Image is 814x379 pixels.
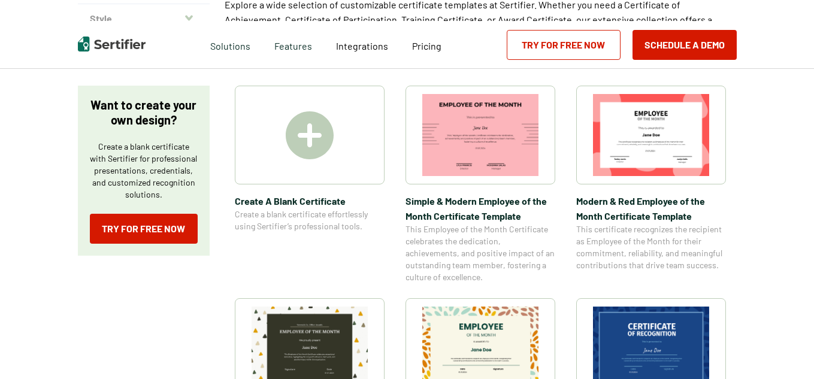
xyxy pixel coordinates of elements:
span: Modern & Red Employee of the Month Certificate Template [576,193,726,223]
a: Simple & Modern Employee of the Month Certificate TemplateSimple & Modern Employee of the Month C... [406,86,555,283]
img: Create A Blank Certificate [286,111,334,159]
span: This Employee of the Month Certificate celebrates the dedication, achievements, and positive impa... [406,223,555,283]
span: Simple & Modern Employee of the Month Certificate Template [406,193,555,223]
button: Schedule a Demo [633,30,737,60]
span: Create A Blank Certificate [235,193,385,208]
img: Modern & Red Employee of the Month Certificate Template [593,94,709,176]
a: Integrations [336,37,388,52]
a: Modern & Red Employee of the Month Certificate TemplateModern & Red Employee of the Month Certifi... [576,86,726,283]
span: Features [274,37,312,52]
img: Simple & Modern Employee of the Month Certificate Template [422,94,538,176]
p: Want to create your own design? [90,98,198,128]
span: Pricing [412,40,441,51]
a: Try for Free Now [90,214,198,244]
span: Solutions [210,37,250,52]
button: Style [78,4,210,33]
a: Try for Free Now [507,30,621,60]
p: Create a blank certificate with Sertifier for professional presentations, credentials, and custom... [90,141,198,201]
a: Pricing [412,37,441,52]
span: This certificate recognizes the recipient as Employee of the Month for their commitment, reliabil... [576,223,726,271]
span: Create a blank certificate effortlessly using Sertifier’s professional tools. [235,208,385,232]
img: Sertifier | Digital Credentialing Platform [78,37,146,51]
span: Integrations [336,40,388,51]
